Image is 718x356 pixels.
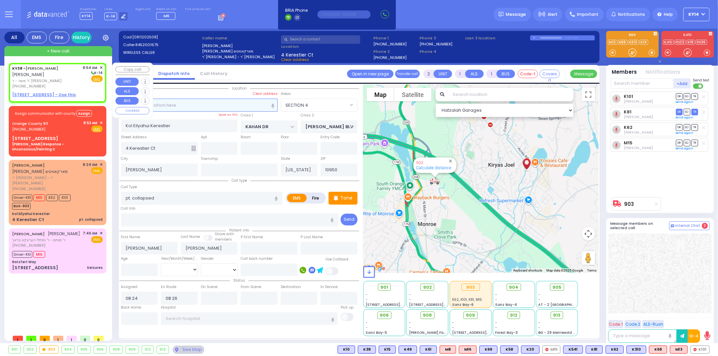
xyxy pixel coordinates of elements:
[606,33,659,38] label: EMS
[94,77,101,82] u: EMS
[373,49,417,55] span: Phone 2
[495,325,497,330] span: -
[115,78,139,86] button: UNIT
[663,40,674,45] a: KJFD
[365,264,387,273] a: Open this area in Google Maps (opens a new window)
[241,235,263,240] label: P First Name
[640,40,648,45] a: K14
[201,135,207,140] label: Apt
[419,41,453,46] label: [PHONE_NUMBER]
[115,87,139,95] button: ALS
[409,320,411,325] span: -
[12,66,58,71] a: [PERSON_NAME]
[173,346,204,354] div: See map
[440,346,456,354] div: ALS KJ
[500,346,518,354] div: BLS
[121,235,140,240] label: First Name
[84,120,98,126] span: 8:53 AM
[241,135,251,140] label: Room
[241,284,261,290] label: From Scene
[367,88,394,101] button: Show street map
[12,231,45,237] a: [PERSON_NAME]
[539,292,541,297] span: -
[341,214,357,225] button: Send
[664,11,673,17] span: Help
[161,305,176,310] label: Hospital
[465,70,484,78] button: ALS
[281,35,360,44] input: Search a contact
[142,346,154,353] div: 912
[399,346,417,354] div: K49
[80,12,93,20] span: KY14
[499,12,504,17] img: message.svg
[12,83,45,89] span: [PHONE_NUMBER]
[691,109,698,115] span: TR
[608,320,623,328] button: Code 1
[12,121,48,126] a: Orange County 911
[153,70,195,77] a: Dispatch info
[510,312,517,319] span: 912
[46,194,58,201] span: K62
[12,175,81,186] span: ר' [PERSON_NAME] - ר' [PERSON_NAME]
[12,78,81,84] span: ר' משה - ר' [PERSON_NAME]
[582,251,595,265] button: Drag Pegman onto the map to open Street View
[15,111,76,116] span: Assign communicator with county
[9,346,21,353] div: 901
[104,7,128,11] label: Lines
[539,297,541,302] span: -
[12,237,80,243] span: ר' מנחם - ר' נפתלי הערצקא בראך
[366,320,368,325] span: -
[670,346,688,354] div: ALS
[48,231,80,237] span: [PERSON_NAME]
[338,346,355,354] div: K10
[379,346,396,354] div: K15
[624,94,633,99] a: K101
[287,194,307,202] label: EMS
[202,54,279,60] label: ר' [PERSON_NAME] - ר' [PERSON_NAME]
[676,124,683,131] span: DR
[201,284,217,290] label: On Scene
[495,302,517,307] span: Sanz Bay-4
[539,302,588,307] span: AT - 2 [GEOGRAPHIC_DATA]
[161,256,198,261] div: Year/Month/Week/Day
[611,221,669,230] h5: Message members on selected call
[202,43,279,49] label: [PERSON_NAME]
[83,162,98,167] span: 8:24 AM
[123,34,200,40] label: Cad:
[624,109,631,114] a: K81
[628,40,639,45] a: K310
[161,284,176,290] label: En Route
[420,346,437,354] div: BLS
[626,346,646,354] div: BLS
[49,32,69,43] div: Fire
[618,40,627,45] a: K68
[495,297,497,302] span: -
[12,135,58,142] div: [STREET_ADDRESS]
[624,145,653,150] span: Jacob Friedman
[676,140,683,146] span: DR
[669,221,710,230] button: Internal Chat 2
[121,99,278,111] input: Search location here
[33,251,45,258] span: M16
[76,110,92,117] button: Assign
[338,346,355,354] div: BLS
[230,278,248,283] span: Status
[12,259,36,264] div: Ratzfert Way
[301,235,323,240] label: P Last Name
[674,78,691,88] button: +Add
[452,302,474,307] span: Sanz Bay-6
[358,346,376,354] div: BLS
[365,264,387,273] img: Google
[91,236,103,243] span: EMS
[215,232,234,237] small: Share with
[366,325,368,330] span: -
[47,48,69,55] span: + New call
[702,223,708,229] span: 2
[195,70,233,77] a: Call History
[40,336,50,341] span: 0
[121,184,137,190] label: Call Type
[416,160,423,165] a: 903
[53,336,63,341] span: 1
[618,11,645,17] span: Notifications
[12,211,50,216] div: Kol Eilyahui Kerestier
